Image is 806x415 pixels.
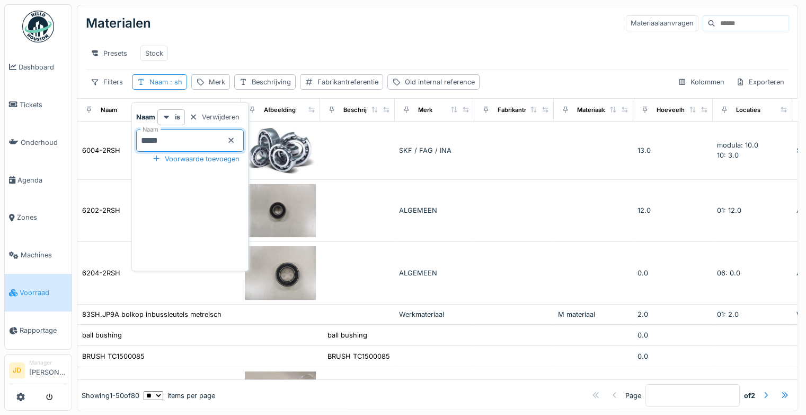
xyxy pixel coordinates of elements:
[86,10,151,37] div: Materialen
[20,288,67,298] span: Voorraad
[637,330,708,340] div: 0.0
[20,325,67,335] span: Rapportage
[399,268,470,278] div: ALGEMEEN
[245,246,316,300] img: 6204-2RSH
[82,205,120,215] div: 6202-2RSH
[82,145,120,155] div: 6004-2RSH
[264,106,296,115] div: Afbeelding
[736,106,760,115] div: Locaties
[577,106,631,115] div: Materiaalcategorie
[399,309,470,319] div: Werkmateriaal
[82,309,222,319] div: 83SH.JP9A bolkop inbussleutels metreisch
[637,309,708,319] div: 2.0
[29,359,67,367] div: Manager
[399,145,470,155] div: SKF / FAG / INA
[20,100,67,110] span: Tickets
[498,106,553,115] div: Fabrikantreferentie
[717,206,741,214] span: 01: 12.0
[145,48,163,58] div: Stock
[29,359,67,382] li: [PERSON_NAME]
[637,351,708,361] div: 0.0
[327,351,390,361] div: BRUSH TC1500085
[86,74,128,90] div: Filters
[82,391,139,401] div: Showing 1 - 50 of 80
[144,391,215,401] div: items per page
[717,141,758,149] span: modula: 10.0
[673,74,729,90] div: Kolommen
[317,77,378,87] div: Fabrikantreferentie
[82,330,122,340] div: ball bushing
[86,46,132,61] div: Presets
[175,112,180,122] strong: is
[418,106,432,115] div: Merk
[185,110,244,124] div: Verwijderen
[22,11,54,42] img: Badge_color-CXgf-gQk.svg
[399,205,470,215] div: ALGEMEEN
[657,106,694,115] div: Hoeveelheid
[731,74,789,90] div: Exporteren
[245,184,316,238] img: 6202-2RSH
[168,78,182,86] span: : sh
[717,151,739,159] span: 10: 3.0
[149,77,182,87] div: Naam
[245,126,316,175] img: 6004-2RSH
[625,391,641,401] div: Page
[209,77,225,87] div: Merk
[17,212,67,222] span: Zones
[17,175,67,185] span: Agenda
[405,77,475,87] div: Old internal reference
[21,250,67,260] span: Machines
[148,152,244,166] div: Voorwaarde toevoegen
[327,330,367,340] div: ball bushing
[637,268,708,278] div: 0.0
[252,77,291,87] div: Beschrijving
[9,362,25,378] li: JD
[101,106,117,115] div: Naam
[626,15,698,31] div: Materiaalaanvragen
[82,351,145,361] div: BRUSH TC1500085
[717,310,739,318] span: 01: 2.0
[19,62,67,72] span: Dashboard
[82,268,120,278] div: 6204-2RSH
[637,145,708,155] div: 13.0
[744,391,755,401] strong: of 2
[558,309,629,319] div: M materiaal
[717,269,740,277] span: 06: 0.0
[637,205,708,215] div: 12.0
[343,106,379,115] div: Beschrijving
[136,112,155,122] strong: Naam
[21,137,67,148] span: Onderhoud
[140,125,161,134] label: Naam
